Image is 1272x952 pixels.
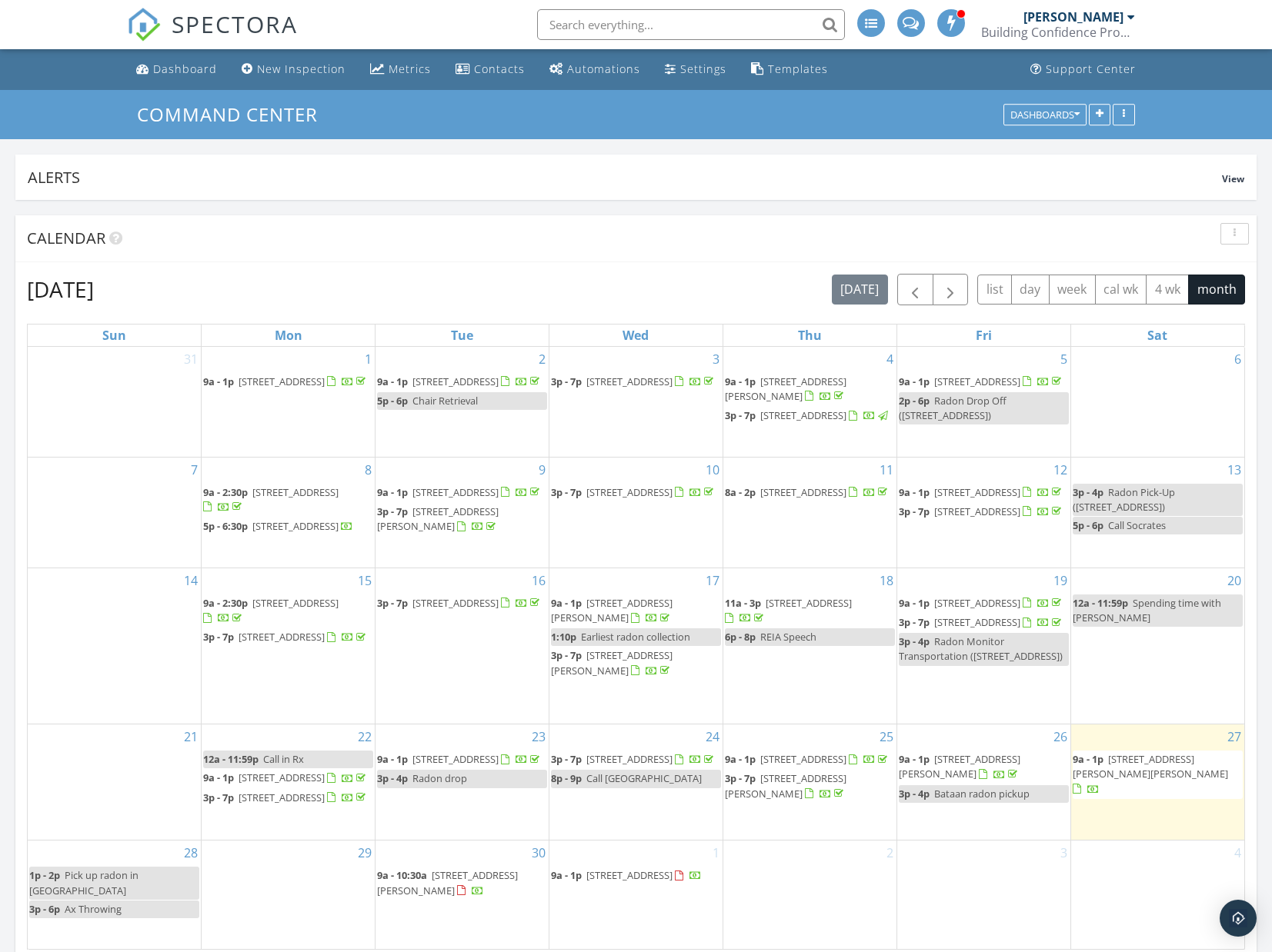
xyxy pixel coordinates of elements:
a: 3p - 7p [STREET_ADDRESS] [551,374,716,388]
td: Go to September 14, 2025 [28,568,202,724]
a: 9a - 1p [STREET_ADDRESS] [725,751,895,769]
span: 3p - 7p [899,615,930,629]
span: [STREET_ADDRESS] [239,791,325,804]
span: 9a - 1p [899,596,930,610]
span: 12a - 11:59p [1073,596,1128,610]
span: [STREET_ADDRESS][PERSON_NAME] [551,648,673,677]
span: Chair Retrieval [412,394,478,408]
span: 3p - 7p [551,374,582,388]
span: 9a - 1p [377,485,408,499]
span: Call Socrates [1108,518,1166,532]
button: cal wk [1095,275,1147,305]
span: 5p - 6p [377,394,408,408]
td: Go to September 2, 2025 [376,347,549,458]
span: [STREET_ADDRESS][PERSON_NAME] [377,868,518,897]
a: Saturday [1144,325,1170,346]
a: 9a - 10:30a [STREET_ADDRESS][PERSON_NAME] [377,868,518,897]
span: [STREET_ADDRESS] [252,485,339,499]
a: 9a - 1p [STREET_ADDRESS][PERSON_NAME][PERSON_NAME] [1073,752,1228,795]
a: Go to September 25, 2025 [876,724,896,749]
td: Go to September 11, 2025 [723,457,896,568]
span: [STREET_ADDRESS] [934,374,1020,388]
a: Go to October 4, 2025 [1231,840,1244,865]
span: [STREET_ADDRESS] [766,596,852,610]
td: Go to September 26, 2025 [896,724,1070,840]
span: [STREET_ADDRESS][PERSON_NAME] [725,374,846,403]
span: [STREET_ADDRESS] [760,485,846,499]
span: 8p - 9p [551,771,582,785]
a: Go to October 3, 2025 [1057,840,1070,865]
a: Thursday [795,325,825,346]
div: Automations [567,62,640,76]
span: 9a - 10:30a [377,868,427,882]
a: 9a - 1p [STREET_ADDRESS] [377,485,543,499]
a: 3p - 7p [STREET_ADDRESS][PERSON_NAME] [377,504,499,533]
a: 9a - 1p [STREET_ADDRESS] [899,373,1069,391]
span: 9a - 1p [899,752,930,766]
a: Tuesday [448,325,476,346]
a: 9a - 1p [STREET_ADDRESS] [203,771,369,784]
a: 11a - 3p [STREET_ADDRESS] [725,594,895,627]
a: 9a - 2:30p [STREET_ADDRESS] [203,485,339,514]
span: 3p - 7p [377,504,408,518]
button: 4 wk [1146,275,1189,305]
a: Templates [745,55,834,84]
a: 9a - 2:30p [STREET_ADDRESS] [203,484,373,517]
td: Go to October 1, 2025 [549,840,723,949]
div: Settings [680,62,726,76]
a: 9a - 1p [STREET_ADDRESS] [899,484,1069,502]
button: Dashboards [1003,104,1087,125]
span: Radon Pick-Up ([STREET_ADDRESS]) [1073,485,1175,514]
a: Go to September 3, 2025 [709,347,723,371]
div: [PERSON_NAME] [1023,9,1123,25]
td: Go to September 20, 2025 [1070,568,1244,724]
a: Monday [272,325,305,346]
a: 9a - 2:30p [STREET_ADDRESS] [203,594,373,627]
td: Go to September 21, 2025 [28,724,202,840]
a: Settings [659,55,733,84]
span: 12a - 11:59p [203,752,259,766]
span: [STREET_ADDRESS] [412,596,499,610]
span: [STREET_ADDRESS][PERSON_NAME] [377,504,499,533]
span: Bataan radon pickup [934,787,1030,801]
a: 9a - 1p [STREET_ADDRESS] [899,485,1064,499]
span: 9a - 1p [725,374,756,388]
div: New Inspection [257,62,346,76]
a: Go to August 31, 2025 [181,347,201,371]
a: Go to September 23, 2025 [529,724,549,749]
a: Go to September 4, 2025 [883,347,896,371]
td: Go to September 24, 2025 [549,724,723,840]
a: Contacts [449,55,531,84]
a: 8a - 2p [STREET_ADDRESS] [725,484,895,502]
td: Go to September 27, 2025 [1070,724,1244,840]
a: 3p - 7p [STREET_ADDRESS][PERSON_NAME] [551,647,721,680]
a: 9a - 1p [STREET_ADDRESS] [377,752,543,766]
button: day [1011,275,1050,305]
a: 3p - 7p [STREET_ADDRESS] [203,628,373,647]
span: Earliest radon collection [581,630,690,644]
span: 5p - 6p [1073,518,1103,532]
button: [DATE] [832,275,888,305]
span: 9a - 1p [725,752,756,766]
button: Next month [933,274,969,305]
span: [STREET_ADDRESS][PERSON_NAME] [551,596,673,624]
button: week [1049,275,1096,305]
td: Go to September 25, 2025 [723,724,896,840]
span: 3p - 7p [899,504,930,518]
a: 3p - 7p [STREET_ADDRESS] [377,596,543,610]
span: [STREET_ADDRESS][PERSON_NAME][PERSON_NAME] [1073,752,1228,781]
span: 9a - 1p [899,374,930,388]
input: Search everything... [537,9,845,40]
span: 3p - 6p [29,902,60,916]
a: 11a - 3p [STREET_ADDRESS] [725,596,852,624]
img: The Best Home Inspection Software - Spectora [127,8,161,42]
a: Go to September 24, 2025 [703,724,723,749]
td: Go to September 1, 2025 [202,347,376,458]
span: [STREET_ADDRESS] [934,596,1020,610]
span: [STREET_ADDRESS] [586,374,673,388]
a: 9a - 10:30a [STREET_ADDRESS][PERSON_NAME] [377,867,547,900]
span: 3p - 4p [377,771,408,785]
a: 9a - 1p [STREET_ADDRESS][PERSON_NAME] [725,374,846,403]
a: 9a - 1p [STREET_ADDRESS] [377,484,547,502]
span: [STREET_ADDRESS] [586,868,673,882]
